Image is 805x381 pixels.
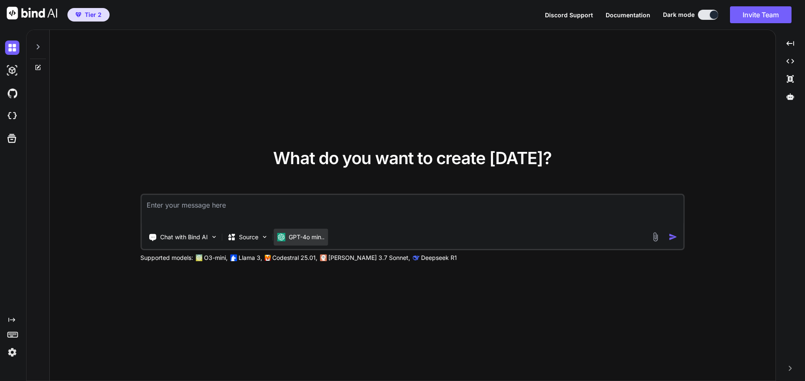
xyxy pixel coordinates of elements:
[413,254,419,261] img: claude
[239,254,262,262] p: Llama 3,
[5,41,19,55] img: darkChat
[204,254,228,262] p: O3-mini,
[67,8,110,22] button: premiumTier 2
[606,11,650,19] button: Documentation
[210,233,217,240] img: Pick Tools
[273,148,552,168] span: What do you want to create [DATE]?
[85,11,102,19] span: Tier 2
[650,232,660,242] img: attachment
[5,345,19,359] img: settings
[320,254,327,261] img: claude
[272,254,317,262] p: Codestral 25.01,
[5,63,19,78] img: darkAi-studio
[140,254,193,262] p: Supported models:
[75,12,81,17] img: premium
[730,6,792,23] button: Invite Team
[239,233,258,241] p: Source
[277,233,285,241] img: GPT-4o mini
[421,254,457,262] p: Deepseek R1
[196,254,202,261] img: GPT-4
[5,109,19,123] img: cloudideIcon
[261,233,268,240] img: Pick Models
[230,254,237,261] img: Llama2
[545,11,593,19] button: Discord Support
[160,233,208,241] p: Chat with Bind AI
[328,254,410,262] p: [PERSON_NAME] 3.7 Sonnet,
[265,255,271,261] img: Mistral-AI
[289,233,325,241] p: GPT-4o min..
[663,11,695,19] span: Dark mode
[5,86,19,100] img: githubDark
[668,232,677,241] img: icon
[7,7,57,19] img: Bind AI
